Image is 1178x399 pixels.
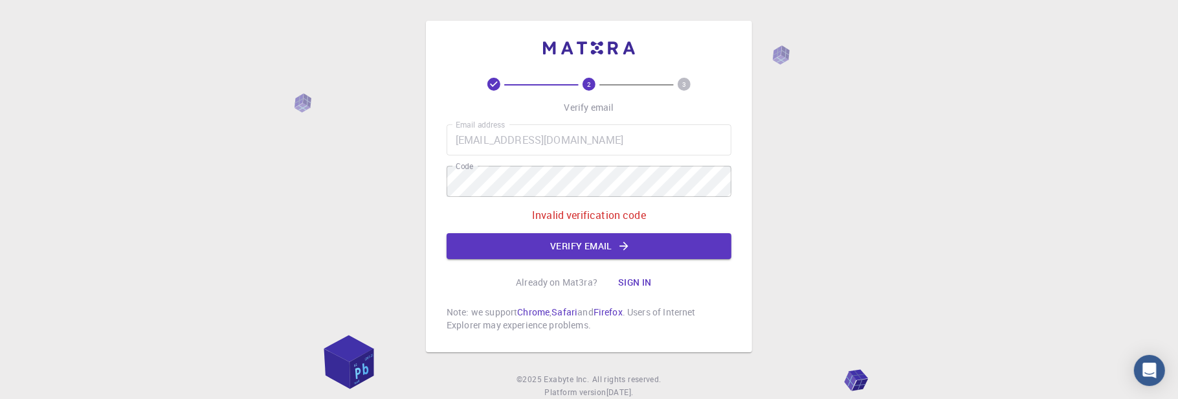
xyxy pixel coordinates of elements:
a: Firefox [594,306,623,318]
a: Chrome [517,306,550,318]
p: Already on Mat3ra? [516,276,597,289]
span: Platform version [544,386,606,399]
span: All rights reserved. [592,373,661,386]
button: Sign in [608,269,662,295]
a: Safari [551,306,577,318]
p: Verify email [564,101,614,114]
a: Exabyte Inc. [544,373,590,386]
label: Code [456,161,473,172]
text: 3 [682,80,686,89]
span: [DATE] . [606,387,634,397]
text: 2 [587,80,591,89]
div: Open Intercom Messenger [1134,355,1165,386]
label: Email address [456,119,505,130]
span: © 2025 [517,373,544,386]
a: [DATE]. [606,386,634,399]
p: Note: we support , and . Users of Internet Explorer may experience problems. [447,306,731,332]
button: Verify email [447,233,731,259]
p: Invalid verification code [532,207,646,223]
span: Exabyte Inc. [544,374,590,384]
